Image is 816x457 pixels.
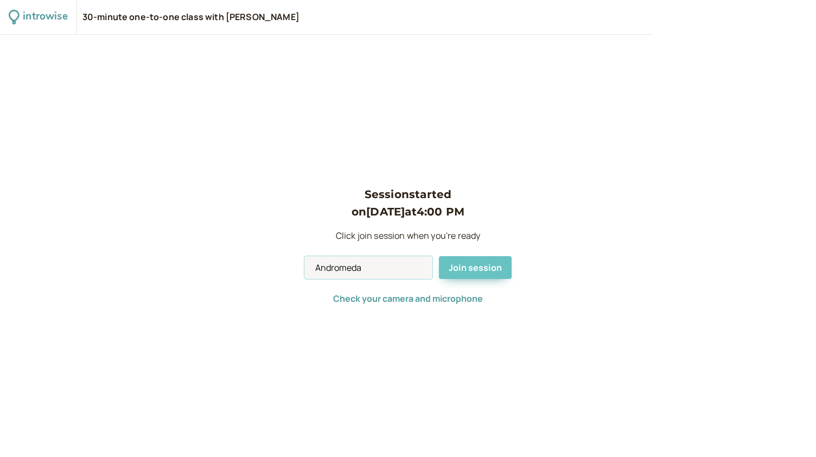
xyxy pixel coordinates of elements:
[304,229,512,243] p: Click join session when you're ready
[304,186,512,221] h3: Session started on [DATE] at 4:00 PM
[439,256,512,279] button: Join session
[82,11,299,23] div: 30-minute one-to-one class with [PERSON_NAME]
[304,256,432,279] input: Your Name
[449,262,502,274] span: Join session
[23,9,67,26] div: introwise
[333,293,483,304] span: Check your camera and microphone
[333,294,483,303] button: Check your camera and microphone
